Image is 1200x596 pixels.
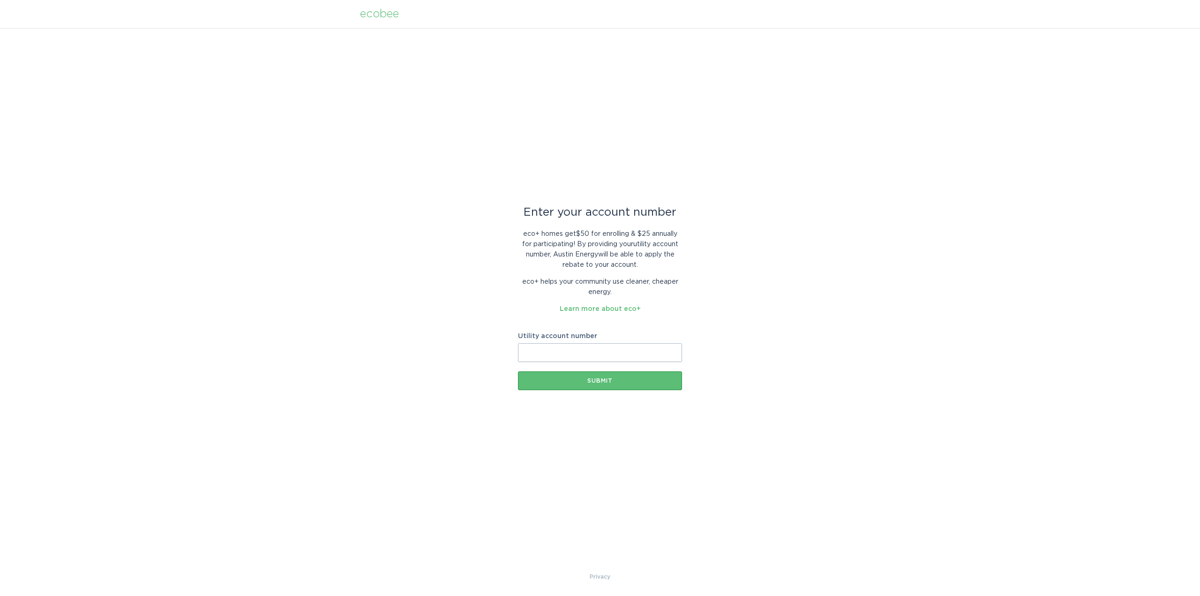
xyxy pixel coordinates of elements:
[360,9,399,19] div: ecobee
[590,572,610,582] a: Privacy Policy & Terms of Use
[518,207,682,218] div: Enter your account number
[523,378,677,384] div: Submit
[518,277,682,297] p: eco+ helps your community use cleaner, cheaper energy.
[518,371,682,390] button: Submit
[560,306,641,312] a: Learn more about eco+
[518,229,682,270] p: eco+ homes get $50 for enrolling & $25 annually for participating ! By providing your utility acc...
[518,333,682,339] label: Utility account number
